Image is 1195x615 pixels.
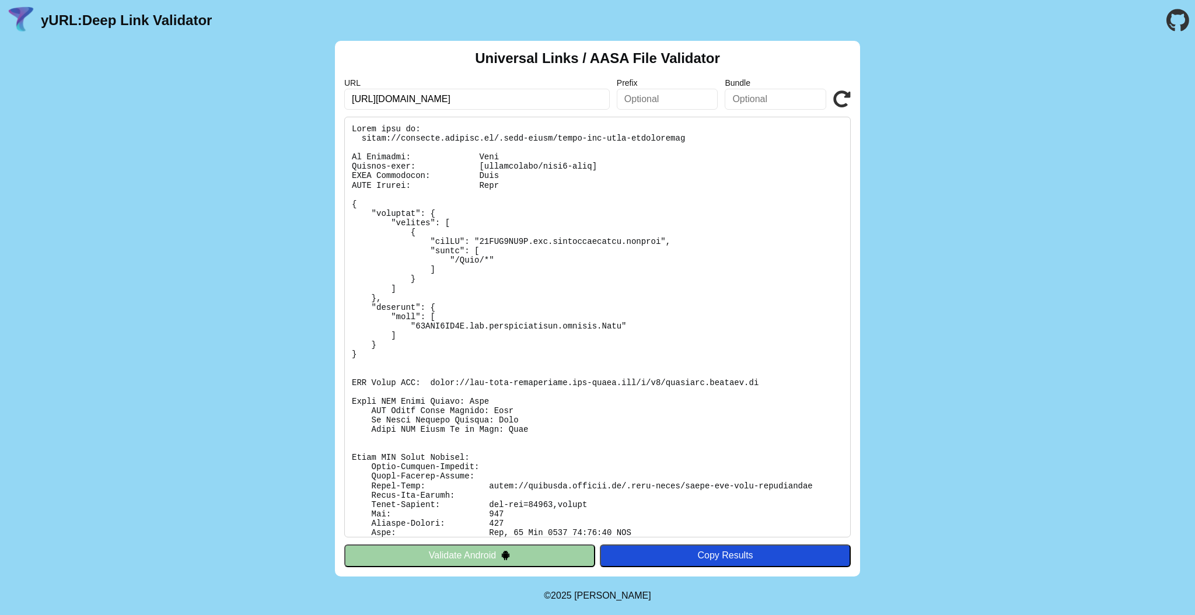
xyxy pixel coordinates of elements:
[617,89,718,110] input: Optional
[617,78,718,88] label: Prefix
[6,5,36,36] img: yURL Logo
[344,78,610,88] label: URL
[501,550,511,560] img: droidIcon.svg
[475,50,720,67] h2: Universal Links / AASA File Validator
[725,89,826,110] input: Optional
[544,576,651,615] footer: ©
[344,89,610,110] input: Required
[606,550,845,561] div: Copy Results
[551,590,572,600] span: 2025
[41,12,212,29] a: yURL:Deep Link Validator
[344,544,595,567] button: Validate Android
[344,117,851,537] pre: Lorem ipsu do: sitam://consecte.adipisc.el/.sedd-eiusm/tempo-inc-utla-etdoloremag Al Enimadmi: Ve...
[574,590,651,600] a: Michael Ibragimchayev's Personal Site
[600,544,851,567] button: Copy Results
[725,78,826,88] label: Bundle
